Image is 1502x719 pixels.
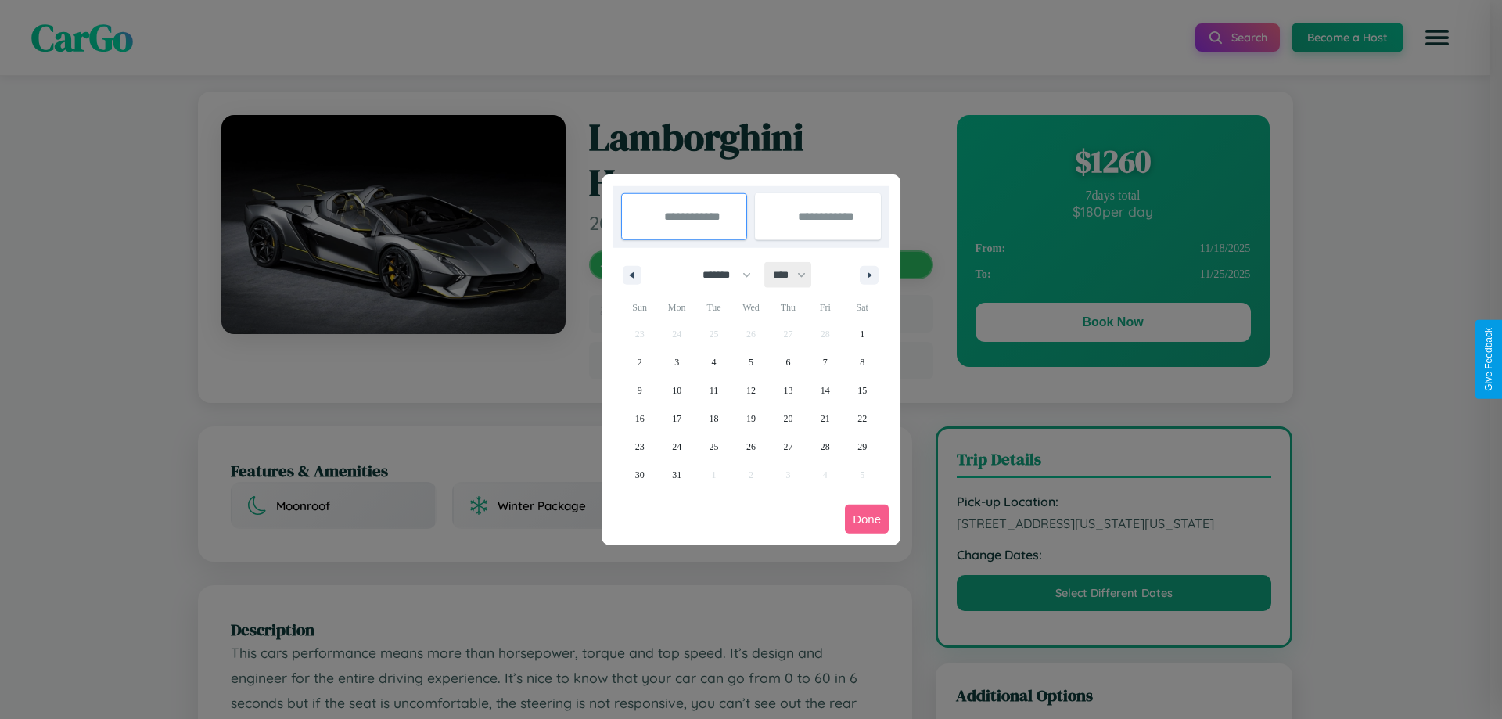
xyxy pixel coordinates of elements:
button: 31 [658,461,695,489]
button: 16 [621,404,658,433]
button: 25 [695,433,732,461]
button: 11 [695,376,732,404]
button: 10 [658,376,695,404]
span: 13 [783,376,792,404]
button: 1 [844,320,881,348]
span: Fri [807,295,843,320]
button: 13 [770,376,807,404]
span: 8 [860,348,864,376]
span: 28 [821,433,830,461]
span: Tue [695,295,732,320]
button: 12 [732,376,769,404]
button: 9 [621,376,658,404]
span: 26 [746,433,756,461]
span: 29 [857,433,867,461]
span: 1 [860,320,864,348]
button: 29 [844,433,881,461]
button: 17 [658,404,695,433]
span: 20 [783,404,792,433]
button: 24 [658,433,695,461]
span: 30 [635,461,645,489]
button: 21 [807,404,843,433]
button: 2 [621,348,658,376]
span: 27 [783,433,792,461]
button: 26 [732,433,769,461]
button: 20 [770,404,807,433]
button: 4 [695,348,732,376]
span: 19 [746,404,756,433]
span: 14 [821,376,830,404]
button: 19 [732,404,769,433]
button: Done [845,505,889,534]
span: 22 [857,404,867,433]
button: 30 [621,461,658,489]
button: 8 [844,348,881,376]
span: 9 [638,376,642,404]
button: 7 [807,348,843,376]
span: 25 [710,433,719,461]
span: 2 [638,348,642,376]
button: 3 [658,348,695,376]
span: Sun [621,295,658,320]
button: 5 [732,348,769,376]
span: 7 [823,348,828,376]
span: Wed [732,295,769,320]
button: 18 [695,404,732,433]
span: 31 [672,461,681,489]
span: 6 [785,348,790,376]
button: 15 [844,376,881,404]
button: 6 [770,348,807,376]
span: 12 [746,376,756,404]
span: 10 [672,376,681,404]
span: Mon [658,295,695,320]
span: Thu [770,295,807,320]
button: 22 [844,404,881,433]
button: 28 [807,433,843,461]
button: 23 [621,433,658,461]
span: 16 [635,404,645,433]
span: 24 [672,433,681,461]
span: 23 [635,433,645,461]
span: 3 [674,348,679,376]
span: 17 [672,404,681,433]
button: 14 [807,376,843,404]
span: Sat [844,295,881,320]
button: 27 [770,433,807,461]
span: 18 [710,404,719,433]
span: 5 [749,348,753,376]
span: 15 [857,376,867,404]
span: 21 [821,404,830,433]
div: Give Feedback [1483,328,1494,391]
span: 4 [712,348,717,376]
span: 11 [710,376,719,404]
